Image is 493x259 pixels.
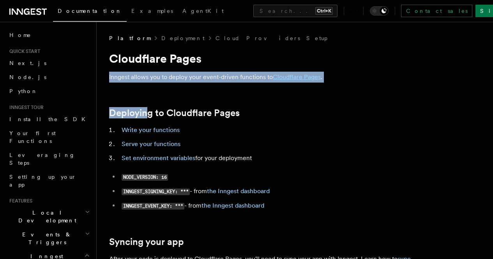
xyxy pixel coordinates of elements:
[122,126,180,134] a: Write your functions
[6,198,32,204] span: Features
[6,70,92,84] a: Node.js
[109,34,150,42] span: Platform
[161,34,205,42] a: Deployment
[9,130,56,144] span: Your first Functions
[207,187,270,195] a: the Inngest dashboard
[201,202,264,209] a: the Inngest dashboard
[6,126,92,148] a: Your first Functions
[6,170,92,192] a: Setting up your app
[122,189,190,195] code: INNGEST_SIGNING_KEY: ***
[9,152,75,166] span: Leveraging Steps
[6,231,85,246] span: Events & Triggers
[216,34,327,42] a: Cloud Providers Setup
[6,112,92,126] a: Install the SDK
[6,209,85,224] span: Local Development
[6,148,92,170] a: Leveraging Steps
[9,31,31,39] span: Home
[9,174,76,188] span: Setting up your app
[6,56,92,70] a: Next.js
[109,107,240,118] a: Deploying to Cloudflare Pages
[9,88,38,94] span: Python
[315,7,333,15] kbd: Ctrl+K
[119,200,421,211] li: - from
[109,236,184,247] a: Syncing your app
[122,203,184,210] code: INNGEST_EVENT_KEY: ***
[6,227,92,249] button: Events & Triggers
[109,51,421,65] h1: Cloudflare Pages
[58,8,122,14] span: Documentation
[127,2,178,21] a: Examples
[119,153,421,164] li: for your deployment
[178,2,228,21] a: AgentKit
[122,154,195,162] a: Set environment variables
[53,2,127,22] a: Documentation
[9,74,46,80] span: Node.js
[109,72,421,83] p: Inngest allows you to deploy your event-driven functions to .
[401,5,472,17] a: Contact sales
[273,73,321,81] a: Cloudflare Pages
[6,84,92,98] a: Python
[9,116,90,122] span: Install the SDK
[9,60,46,66] span: Next.js
[122,174,168,181] code: NODE_VERSION: 16
[119,186,421,197] li: - from
[6,104,44,111] span: Inngest tour
[131,8,173,14] span: Examples
[182,8,224,14] span: AgentKit
[6,48,40,55] span: Quick start
[370,6,389,16] button: Toggle dark mode
[122,140,180,148] a: Serve your functions
[6,206,92,227] button: Local Development
[253,5,338,17] button: Search...Ctrl+K
[6,28,92,42] a: Home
